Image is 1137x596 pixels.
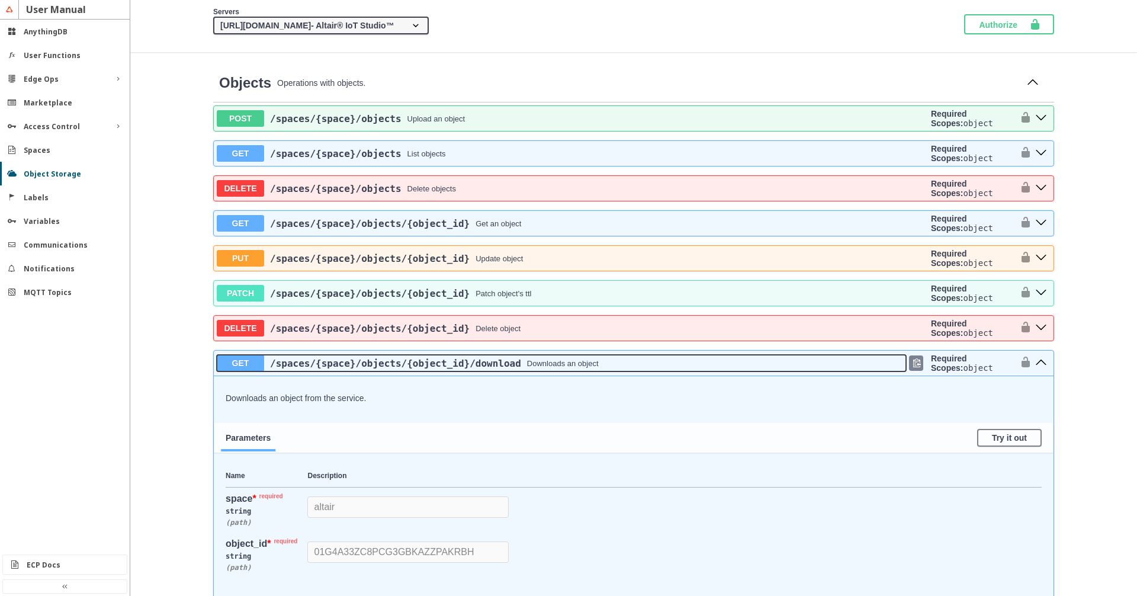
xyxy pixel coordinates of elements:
button: authorization button unlocked [1014,284,1032,303]
a: /spaces/{space}/objects [270,148,402,159]
button: get ​/spaces​/{space}​/objects​/{object_id} [1032,216,1051,231]
a: /spaces/{space}/objects/{object_id} [270,218,470,229]
button: authorization button unlocked [1014,319,1032,338]
button: GET/spaces/{space}/objects/{object_id}Get an object [217,215,926,232]
div: Downloads an object [527,359,599,368]
button: PATCH/spaces/{space}/objects/{object_id}Patch object's ttl [217,285,926,302]
code: object [963,363,993,373]
a: /spaces/{space}/objects/{object_id} [270,253,470,264]
div: Get an object [476,219,521,228]
th: Name [226,464,307,488]
button: authorization button unlocked [1014,109,1032,128]
button: GET/spaces/{space}/objects/{object_id}/downloadDownloads an object [217,355,906,371]
button: DELETE/spaces/{space}/objectsDelete objects [217,180,926,197]
div: Upload an object [407,114,465,123]
span: GET [217,215,264,232]
div: List objects [407,149,446,158]
code: object [963,118,993,128]
button: GET/spaces/{space}/objectsList objects [217,145,926,162]
button: Authorize [964,14,1054,34]
span: Authorize [979,18,1029,30]
span: PATCH [217,285,264,302]
span: DELETE [217,320,264,337]
b: Required Scopes: [931,284,967,303]
a: /spaces/{space}/objects [270,113,402,124]
span: /spaces /{space} /objects /{object_id} [270,218,470,229]
button: PUT/spaces/{space}/objects/{object_id}Update object [217,250,926,267]
button: POST/spaces/{space}/objectsUpload an object [217,110,926,127]
a: /spaces/{space}/objects/{object_id} [270,323,470,334]
code: object [963,258,993,268]
button: put ​/spaces​/{space}​/objects​/{object_id} [1032,251,1051,266]
input: space [307,496,509,518]
div: string [226,504,307,518]
button: delete ​/spaces​/{space}​/objects​/{object_id} [1032,321,1051,336]
code: object [963,328,993,338]
div: ( path ) [226,563,307,572]
a: /spaces/{space}/objects/{object_id} [270,288,470,299]
span: Parameters [226,433,271,443]
b: Required Scopes: [931,179,967,198]
span: POST [217,110,264,127]
span: DELETE [217,180,264,197]
a: Objects [219,75,271,91]
div: Delete objects [407,184,456,193]
button: get ​/spaces​/{space}​/objects​/{object_id}​/download [1032,355,1051,371]
span: GET [217,355,264,371]
div: Update object [476,254,523,263]
button: patch ​/spaces​/{space}​/objects​/{object_id} [1032,286,1051,301]
button: Collapse operation [1023,74,1042,92]
span: /spaces /{space} /objects [270,113,402,124]
a: /spaces/{space}/objects/{object_id}/download [270,358,521,369]
div: Patch object's ttl [476,289,531,298]
span: /spaces /{space} /objects /{object_id} /download [270,358,521,369]
button: authorization button unlocked [1014,144,1032,163]
button: get ​/spaces​/{space}​/objects [1032,146,1051,161]
a: /spaces/{space}/objects [270,183,402,194]
code: object [963,293,993,303]
span: Servers [213,8,239,16]
th: Description [307,464,1042,488]
button: authorization button unlocked [1014,354,1032,373]
div: object_id [226,539,300,549]
div: ( path ) [226,518,307,527]
button: authorization button unlocked [1014,214,1032,233]
span: /spaces /{space} /objects /{object_id} [270,288,470,299]
button: post ​/spaces​/{space}​/objects [1032,111,1051,126]
b: Required Scopes: [931,319,967,338]
span: PUT [217,250,264,267]
p: Downloads an object from the service. [226,393,1042,403]
b: Required Scopes: [931,214,967,233]
span: GET [217,145,264,162]
button: delete ​/spaces​/{space}​/objects [1032,181,1051,196]
b: Required Scopes: [931,144,967,163]
div: string [226,549,307,563]
button: Try it out [977,429,1042,447]
code: object [963,188,993,198]
button: authorization button unlocked [1014,179,1032,198]
span: /spaces /{space} /objects [270,183,402,194]
div: Copy to clipboard [909,355,923,371]
b: Required Scopes: [931,354,967,373]
code: object [963,223,993,233]
div: space [226,494,300,504]
button: DELETE/spaces/{space}/objects/{object_id}Delete object [217,320,926,337]
div: Delete object [476,324,521,333]
b: Required Scopes: [931,109,967,128]
p: Operations with objects. [277,78,1017,88]
span: /spaces /{space} /objects /{object_id} [270,253,470,264]
b: Required Scopes: [931,249,967,268]
code: object [963,153,993,163]
button: authorization button unlocked [1014,249,1032,268]
input: object_id [307,541,509,563]
span: /spaces /{space} /objects [270,148,402,159]
span: /spaces /{space} /objects /{object_id} [270,323,470,334]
